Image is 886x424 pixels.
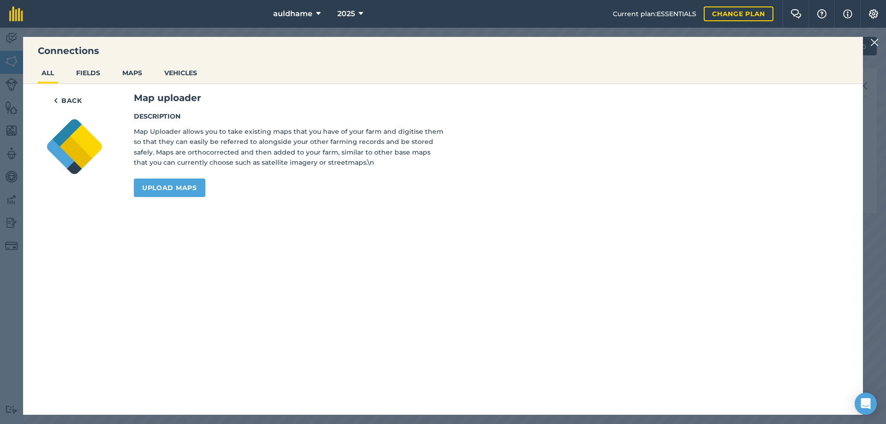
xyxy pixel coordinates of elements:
button: MAPS [119,64,146,82]
h3: Map uploader [134,91,841,104]
p: Map Uploader allows you to take existing maps that you have of your farm and digitise them so tha... [134,126,444,168]
button: Back [45,91,90,110]
button: ALL [38,64,58,82]
span: 2025 [337,8,355,19]
img: A question mark icon [816,9,827,18]
img: Two speech bubbles overlapping with the left bubble in the forefront [790,9,802,18]
img: svg+xml;base64,PHN2ZyB4bWxucz0iaHR0cDovL3d3dy53My5vcmcvMjAwMC9zdmciIHdpZHRoPSIyMiIgaGVpZ2h0PSIzMC... [870,37,879,48]
a: Change plan [704,6,773,21]
button: FIELDS [72,64,104,82]
a: Upload maps [134,179,205,197]
button: VEHICLES [161,64,201,82]
img: svg+xml;base64,PHN2ZyB4bWxucz0iaHR0cDovL3d3dy53My5vcmcvMjAwMC9zdmciIHdpZHRoPSI5IiBoZWlnaHQ9IjI0Ii... [54,95,58,106]
span: auldhame [273,8,312,19]
img: svg+xml;base64,PHN2ZyB4bWxucz0iaHR0cDovL3d3dy53My5vcmcvMjAwMC9zdmciIHdpZHRoPSIxNyIgaGVpZ2h0PSIxNy... [843,8,852,19]
img: A cog icon [868,9,879,18]
img: fieldmargin Logo [9,6,23,21]
span: Current plan : ESSENTIALS [613,9,696,19]
h3: Connections [23,44,863,57]
h4: Description [134,111,444,121]
div: Open Intercom Messenger [855,393,877,415]
img: Map uploader logo [45,117,104,176]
